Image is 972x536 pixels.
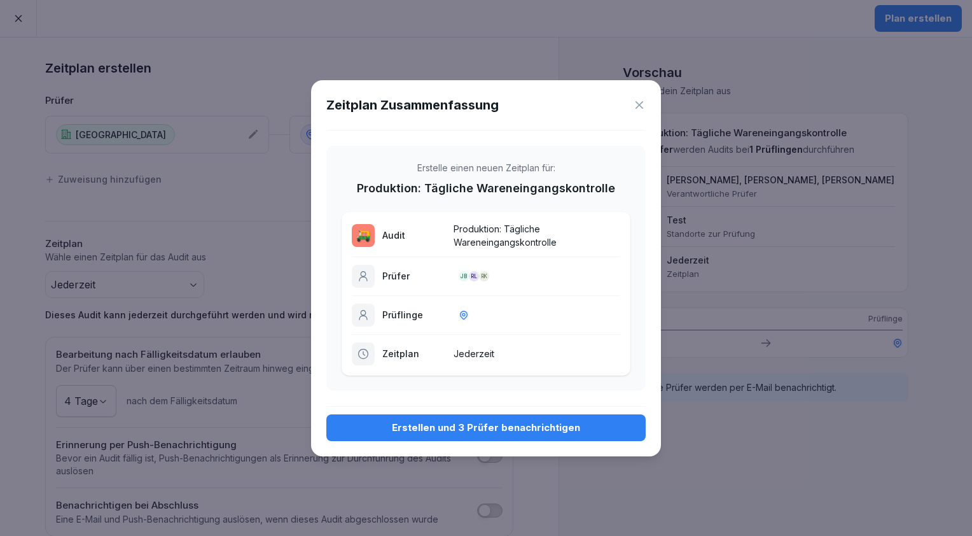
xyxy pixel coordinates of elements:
div: RK [479,271,489,281]
p: Jederzeit [454,347,620,360]
div: RL [469,271,479,281]
p: Erstelle einen neuen Zeitplan für: [417,161,555,174]
p: Produktion: Tägliche Wareneingangskontrolle [357,180,615,197]
div: Erstellen und 3 Prüfer benachrichtigen [337,421,635,435]
div: JB [459,271,469,281]
button: Erstellen und 3 Prüfer benachrichtigen [326,414,646,441]
p: Prüflinge [382,308,446,321]
h1: Zeitplan Zusammenfassung [326,95,499,115]
p: Audit [382,229,446,242]
p: Produktion: Tägliche Wareneingangskontrolle [454,222,620,249]
p: 🛺 [356,227,370,244]
p: Zeitplan [382,347,446,360]
p: Prüfer [382,269,446,283]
